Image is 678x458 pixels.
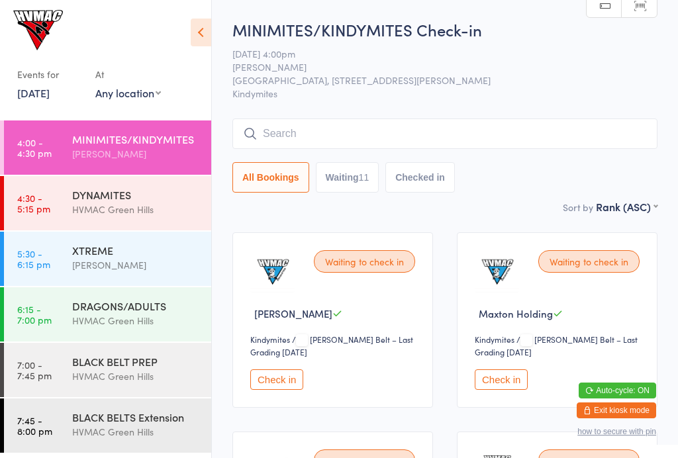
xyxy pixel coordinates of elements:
div: HVMAC Green Hills [72,313,200,328]
a: 4:00 -4:30 pmMINIMITES/KINDYMITES[PERSON_NAME] [4,120,211,175]
div: Kindymites [475,334,514,345]
a: [DATE] [17,85,50,100]
div: HVMAC Green Hills [72,369,200,384]
div: BLACK BELT PREP [72,354,200,369]
h2: MINIMITES/KINDYMITES Check-in [232,19,657,40]
time: 6:15 - 7:00 pm [17,304,52,325]
span: / [PERSON_NAME] Belt – Last Grading [DATE] [250,334,413,357]
time: 5:30 - 6:15 pm [17,248,50,269]
div: Waiting to check in [314,250,415,273]
div: HVMAC Green Hills [72,202,200,217]
img: image1751872783.png [250,250,295,295]
button: how to secure with pin [577,427,656,436]
span: [PERSON_NAME] [232,60,637,73]
div: At [95,64,161,85]
button: Exit kiosk mode [577,402,656,418]
div: [PERSON_NAME] [72,146,200,161]
div: Rank (ASC) [596,199,657,214]
span: [GEOGRAPHIC_DATA], [STREET_ADDRESS][PERSON_NAME] [232,73,637,87]
label: Sort by [563,201,593,214]
time: 7:00 - 7:45 pm [17,359,52,381]
div: Waiting to check in [538,250,640,273]
div: Events for [17,64,82,85]
button: Check in [475,369,528,390]
a: 7:00 -7:45 pmBLACK BELT PREPHVMAC Green Hills [4,343,211,397]
span: Maxton Holding [479,306,553,320]
time: 4:30 - 5:15 pm [17,193,50,214]
button: Checked in [385,162,455,193]
span: [PERSON_NAME] [254,306,332,320]
img: image1750838424.png [475,250,519,295]
a: 5:30 -6:15 pmXTREME[PERSON_NAME] [4,232,211,286]
button: Check in [250,369,303,390]
button: Waiting11 [316,162,379,193]
time: 4:00 - 4:30 pm [17,137,52,158]
div: [PERSON_NAME] [72,257,200,273]
div: BLACK BELTS Extension [72,410,200,424]
input: Search [232,118,657,149]
a: 7:45 -8:00 pmBLACK BELTS ExtensionHVMAC Green Hills [4,398,211,453]
div: MINIMITES/KINDYMITES [72,132,200,146]
div: 11 [359,172,369,183]
div: DRAGONS/ADULTS [72,298,200,313]
div: Kindymites [250,334,290,345]
a: 4:30 -5:15 pmDYNAMITESHVMAC Green Hills [4,176,211,230]
span: [DATE] 4:00pm [232,47,637,60]
div: XTREME [72,243,200,257]
span: / [PERSON_NAME] Belt – Last Grading [DATE] [475,334,638,357]
button: Auto-cycle: ON [579,383,656,398]
div: HVMAC Green Hills [72,424,200,439]
div: Any location [95,85,161,100]
div: DYNAMITES [72,187,200,202]
a: 6:15 -7:00 pmDRAGONS/ADULTSHVMAC Green Hills [4,287,211,342]
button: All Bookings [232,162,309,193]
time: 7:45 - 8:00 pm [17,415,52,436]
img: Hunter Valley Martial Arts Centre Green Hills [13,10,63,50]
span: Kindymites [232,87,657,100]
